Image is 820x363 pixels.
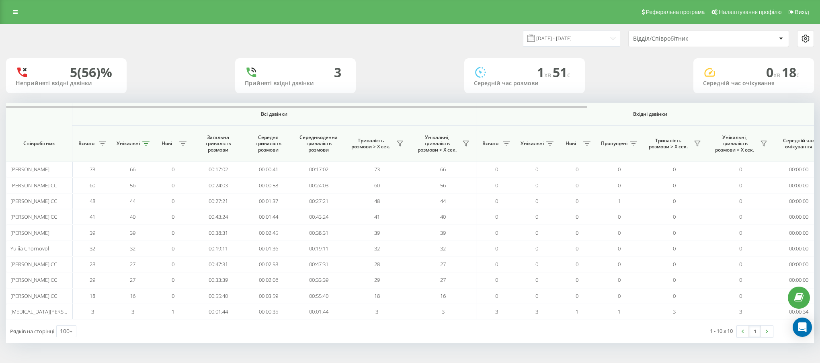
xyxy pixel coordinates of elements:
[374,260,380,268] span: 28
[10,245,49,252] span: Yuliia Chornovol
[243,193,293,209] td: 00:01:37
[374,197,380,205] span: 48
[243,177,293,193] td: 00:00:58
[673,276,676,283] span: 0
[673,308,676,315] span: 3
[535,213,538,220] span: 0
[618,245,621,252] span: 0
[293,209,344,225] td: 00:43:24
[90,292,95,299] span: 18
[535,245,538,252] span: 0
[618,308,621,315] span: 1
[535,229,538,236] span: 0
[76,140,96,147] span: Всього
[193,272,243,288] td: 00:33:39
[576,166,578,173] span: 0
[193,162,243,177] td: 00:17:02
[193,241,243,256] td: 00:19:11
[243,304,293,320] td: 00:00:35
[130,245,135,252] span: 32
[711,134,758,153] span: Унікальні, тривалість розмови > Х сек.
[495,166,498,173] span: 0
[495,182,498,189] span: 0
[10,292,57,299] span: [PERSON_NAME] CC
[243,241,293,256] td: 00:01:36
[480,140,500,147] span: Всього
[90,166,95,173] span: 73
[348,137,394,150] span: Тривалість розмови > Х сек.
[673,197,676,205] span: 0
[90,197,95,205] span: 48
[243,288,293,304] td: 00:03:59
[440,166,446,173] span: 66
[576,260,578,268] span: 0
[172,292,174,299] span: 0
[497,111,803,117] span: Вхідні дзвінки
[739,213,742,220] span: 0
[618,229,621,236] span: 0
[293,272,344,288] td: 00:33:39
[521,140,544,147] span: Унікальні
[193,256,243,272] td: 00:47:31
[117,140,140,147] span: Унікальні
[243,256,293,272] td: 00:02:58
[245,80,346,87] div: Прийняті вхідні дзвінки
[172,276,174,283] span: 0
[495,276,498,283] span: 0
[130,182,135,189] span: 56
[10,166,49,173] span: [PERSON_NAME]
[703,80,804,87] div: Середній час очікування
[796,70,799,79] span: c
[10,260,57,268] span: [PERSON_NAME] CC
[535,197,538,205] span: 0
[440,197,446,205] span: 44
[561,140,581,147] span: Нові
[172,260,174,268] span: 0
[495,197,498,205] span: 0
[10,276,57,283] span: [PERSON_NAME] CC
[243,225,293,240] td: 00:02:45
[766,64,782,81] span: 0
[719,9,781,15] span: Налаштування профілю
[474,80,575,87] div: Середній час розмови
[495,229,498,236] span: 0
[576,308,578,315] span: 1
[618,213,621,220] span: 0
[90,229,95,236] span: 39
[193,288,243,304] td: 00:55:40
[739,276,742,283] span: 0
[773,70,782,79] span: хв
[193,209,243,225] td: 00:43:24
[553,64,570,81] span: 51
[157,140,177,147] span: Нові
[576,276,578,283] span: 0
[172,213,174,220] span: 0
[739,182,742,189] span: 0
[90,213,95,220] span: 41
[440,245,446,252] span: 32
[440,260,446,268] span: 27
[96,111,452,117] span: Всі дзвінки
[495,292,498,299] span: 0
[535,308,538,315] span: 3
[10,182,57,189] span: [PERSON_NAME] CC
[375,308,378,315] span: 3
[576,245,578,252] span: 0
[495,213,498,220] span: 0
[172,197,174,205] span: 0
[193,193,243,209] td: 00:27:21
[91,308,94,315] span: 3
[374,229,380,236] span: 39
[90,182,95,189] span: 60
[739,292,742,299] span: 0
[673,229,676,236] span: 0
[739,245,742,252] span: 0
[739,229,742,236] span: 0
[374,213,380,220] span: 41
[440,292,446,299] span: 16
[673,182,676,189] span: 0
[293,304,344,320] td: 00:01:44
[673,260,676,268] span: 0
[172,182,174,189] span: 0
[249,134,287,153] span: Середня тривалість розмови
